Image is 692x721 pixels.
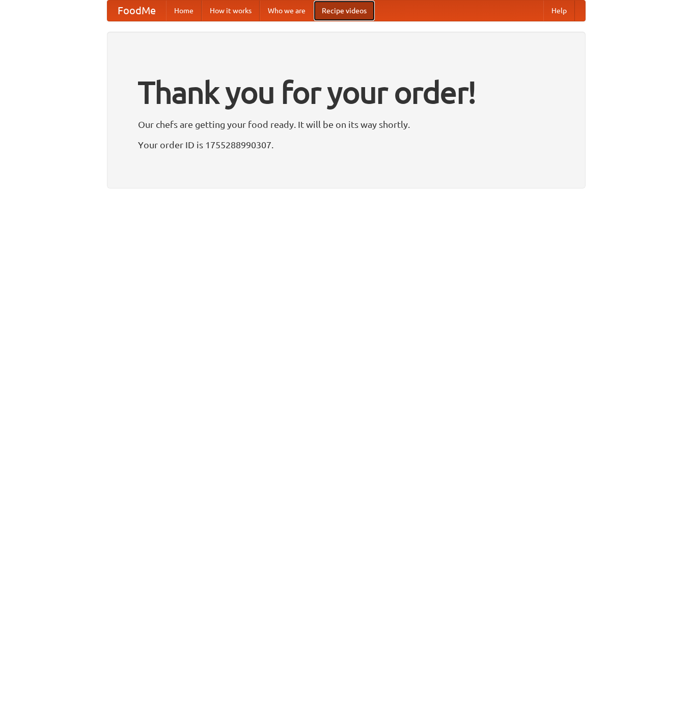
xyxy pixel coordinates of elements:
[107,1,166,21] a: FoodMe
[166,1,202,21] a: Home
[314,1,375,21] a: Recipe videos
[138,137,555,152] p: Your order ID is 1755288990307.
[202,1,260,21] a: How it works
[138,68,555,117] h1: Thank you for your order!
[138,117,555,132] p: Our chefs are getting your food ready. It will be on its way shortly.
[260,1,314,21] a: Who we are
[543,1,575,21] a: Help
